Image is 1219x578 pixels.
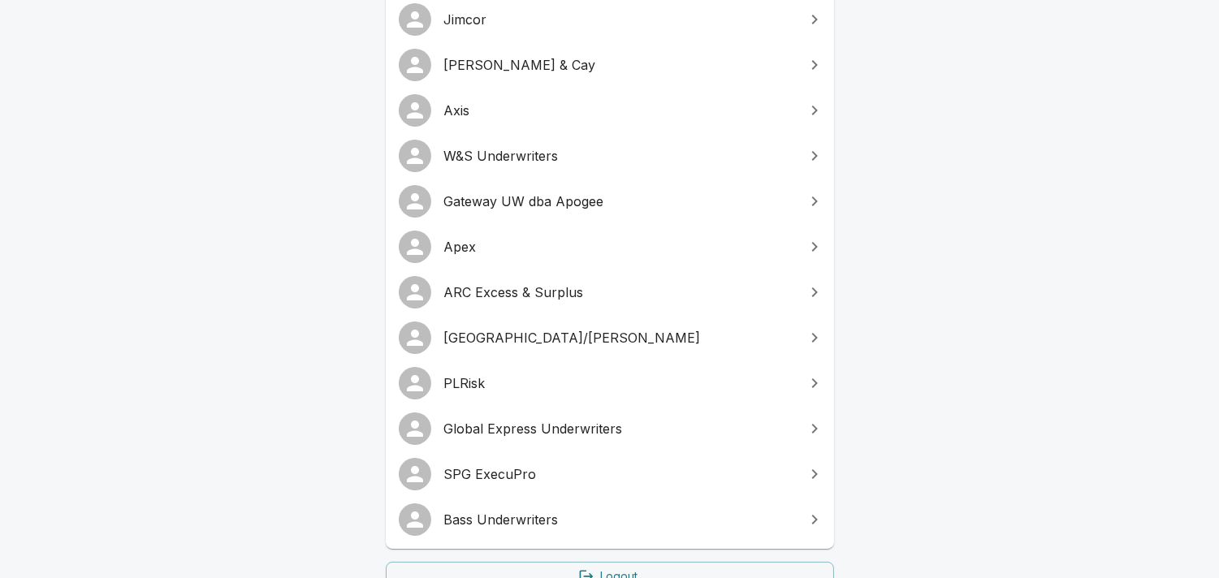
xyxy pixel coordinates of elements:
[444,464,795,484] span: SPG ExecuPro
[386,133,834,179] a: W&S Underwriters
[444,192,795,211] span: Gateway UW dba Apogee
[444,283,795,302] span: ARC Excess & Surplus
[444,419,795,438] span: Global Express Underwriters
[386,179,834,224] a: Gateway UW dba Apogee
[444,237,795,257] span: Apex
[386,497,834,542] a: Bass Underwriters
[386,360,834,406] a: PLRisk
[386,88,834,133] a: Axis
[386,270,834,315] a: ARC Excess & Surplus
[386,315,834,360] a: [GEOGRAPHIC_DATA]/[PERSON_NAME]
[444,55,795,75] span: [PERSON_NAME] & Cay
[386,451,834,497] a: SPG ExecuPro
[444,101,795,120] span: Axis
[444,10,795,29] span: Jimcor
[444,328,795,347] span: [GEOGRAPHIC_DATA]/[PERSON_NAME]
[444,146,795,166] span: W&S Underwriters
[444,373,795,393] span: PLRisk
[386,406,834,451] a: Global Express Underwriters
[386,42,834,88] a: [PERSON_NAME] & Cay
[386,224,834,270] a: Apex
[444,510,795,529] span: Bass Underwriters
